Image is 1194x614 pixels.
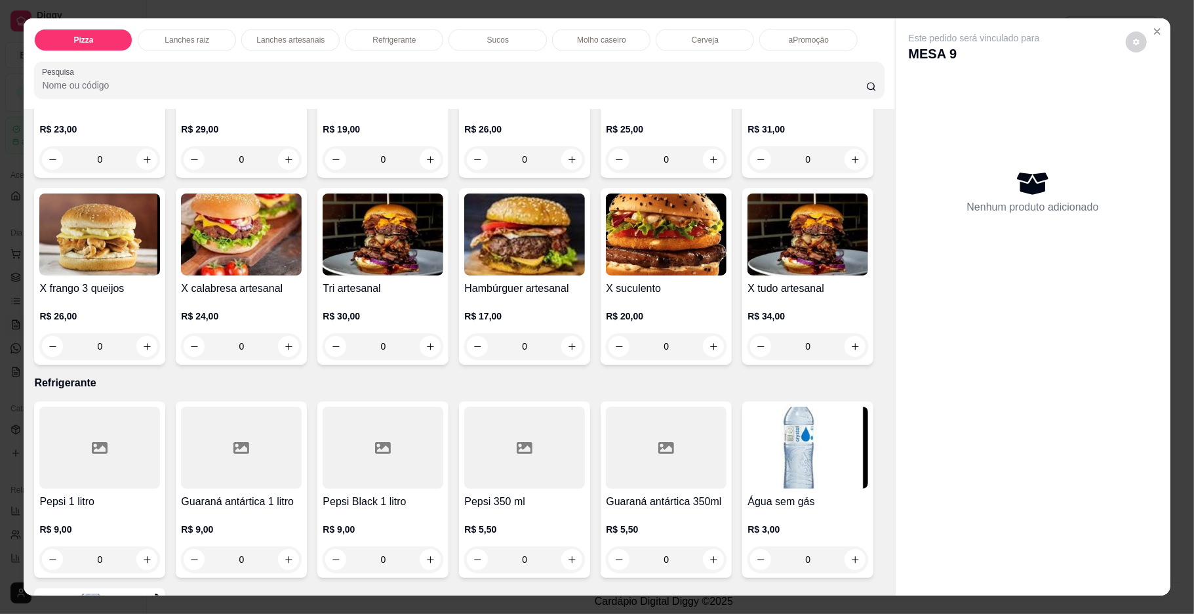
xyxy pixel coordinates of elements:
[750,549,771,570] button: decrease-product-quantity
[747,310,868,323] p: R$ 34,00
[278,549,299,570] button: increase-product-quantity
[1147,21,1168,42] button: Close
[42,549,63,570] button: decrease-product-quantity
[747,523,868,536] p: R$ 3,00
[39,310,160,323] p: R$ 26,00
[909,45,1040,63] p: MESA 9
[73,35,93,45] p: Pizza
[39,494,160,510] h4: Pepsi 1 litro
[323,281,443,297] h4: Tri artesanal
[165,35,209,45] p: Lanches raiz
[39,194,160,276] img: product-image
[136,549,157,570] button: increase-product-quantity
[181,123,302,136] p: R$ 29,00
[181,281,302,297] h4: X calabresa artesanal
[606,123,726,136] p: R$ 25,00
[256,35,325,45] p: Lanches artesanais
[845,549,866,570] button: increase-product-quantity
[747,281,868,297] h4: X tudo artesanal
[42,79,866,92] input: Pesquisa
[464,123,585,136] p: R$ 26,00
[464,281,585,297] h4: Hambúrguer artesanal
[909,31,1040,45] p: Este pedido será vinculado para
[608,549,629,570] button: decrease-product-quantity
[325,549,346,570] button: decrease-product-quantity
[692,35,719,45] p: Cerveja
[181,523,302,536] p: R$ 9,00
[561,549,582,570] button: increase-product-quantity
[464,494,585,510] h4: Pepsi 350 ml
[181,310,302,323] p: R$ 24,00
[39,523,160,536] p: R$ 9,00
[184,549,205,570] button: decrease-product-quantity
[747,494,868,510] h4: Água sem gás
[750,149,771,170] button: decrease-product-quantity
[181,194,302,276] img: product-image
[323,523,443,536] p: R$ 9,00
[420,549,441,570] button: increase-product-quantity
[967,199,1099,215] p: Nenhum produto adicionado
[703,549,724,570] button: increase-product-quantity
[39,281,160,297] h4: X frango 3 queijos
[34,375,884,391] p: Refrigerante
[789,35,829,45] p: aPromoção
[747,194,868,276] img: product-image
[606,310,726,323] p: R$ 20,00
[606,494,726,510] h4: Guaraná antártica 350ml
[464,523,585,536] p: R$ 5,50
[747,407,868,489] img: product-image
[42,66,79,77] label: Pesquisa
[323,310,443,323] p: R$ 30,00
[464,310,585,323] p: R$ 17,00
[606,523,726,536] p: R$ 5,50
[181,494,302,510] h4: Guaraná antártica 1 litro
[1126,31,1147,52] button: decrease-product-quantity
[577,35,626,45] p: Molho caseiro
[467,549,488,570] button: decrease-product-quantity
[747,123,868,136] p: R$ 31,00
[39,123,160,136] p: R$ 23,00
[487,35,509,45] p: Sucos
[606,194,726,276] img: product-image
[464,194,585,276] img: product-image
[845,149,866,170] button: increase-product-quantity
[606,281,726,297] h4: X suculento
[372,35,416,45] p: Refrigerante
[323,194,443,276] img: product-image
[323,494,443,510] h4: Pepsi Black 1 litro
[323,123,443,136] p: R$ 19,00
